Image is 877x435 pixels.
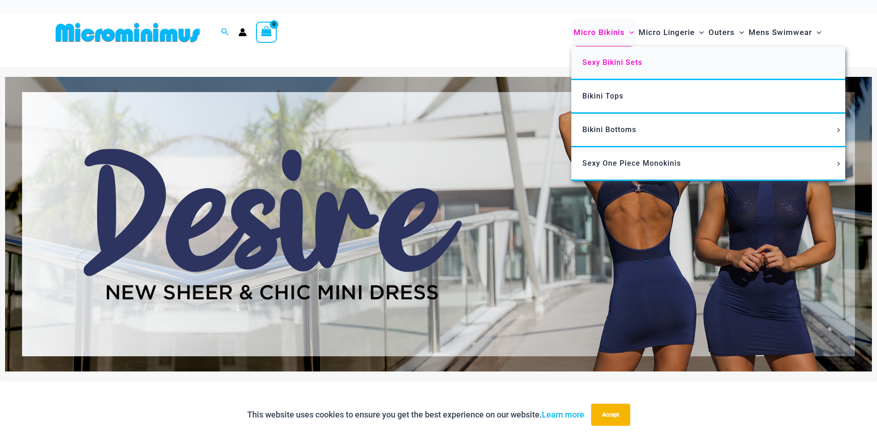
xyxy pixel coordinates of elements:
span: Mens Swimwear [749,21,812,44]
a: Account icon link [238,28,247,36]
span: Sexy Bikini Sets [582,58,642,67]
a: Micro BikinisMenu ToggleMenu Toggle [571,18,636,46]
span: Menu Toggle [695,21,704,44]
a: Learn more [542,410,584,419]
span: Menu Toggle [833,128,843,133]
a: Search icon link [221,27,229,38]
span: Micro Bikinis [574,21,625,44]
span: Bikini Tops [582,92,623,100]
span: Menu Toggle [735,21,744,44]
a: View Shopping Cart, empty [256,22,277,43]
span: Menu Toggle [812,21,821,44]
img: MM SHOP LOGO FLAT [52,22,203,43]
a: Mens SwimwearMenu ToggleMenu Toggle [746,18,824,46]
span: Menu Toggle [833,162,843,166]
a: Micro LingerieMenu ToggleMenu Toggle [636,18,706,46]
span: Menu Toggle [625,21,634,44]
a: Bikini Tops [571,80,845,114]
span: Micro Lingerie [639,21,695,44]
a: Bikini BottomsMenu ToggleMenu Toggle [571,114,845,147]
a: Sexy One Piece MonokinisMenu ToggleMenu Toggle [571,147,845,181]
a: OutersMenu ToggleMenu Toggle [706,18,746,46]
span: Sexy One Piece Monokinis [582,159,681,168]
span: Outers [709,21,735,44]
p: This website uses cookies to ensure you get the best experience on our website. [247,408,584,422]
nav: Site Navigation [570,17,825,48]
img: Desire me Navy Dress [5,77,872,371]
span: Bikini Bottoms [582,125,636,134]
a: Sexy Bikini Sets [571,46,845,80]
button: Accept [591,404,630,426]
